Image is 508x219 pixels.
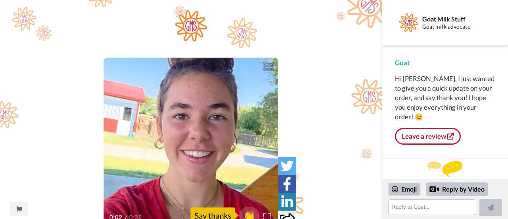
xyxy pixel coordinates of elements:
div: Emoji [389,183,420,196]
div: Reply by Video [426,182,488,196]
div: Hi [PERSON_NAME], I just wanted to give you a quick update on your order, and say thank you! I ho... [395,74,495,122]
div: CC [264,62,273,70]
img: message.svg [427,161,462,177]
img: Profile Image [399,13,418,32]
div: Goat milk advocate [422,23,495,30]
img: 7916b98f-ae7a-4a87-93be-04eb33a40aaf [175,10,208,42]
div: Goat Milk Stuff [422,15,495,23]
div: Goat [395,58,495,68]
div: Reply by Video [429,184,439,194]
a: Leave a review [395,128,461,145]
div: Send Goat a reply. [393,172,497,178]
